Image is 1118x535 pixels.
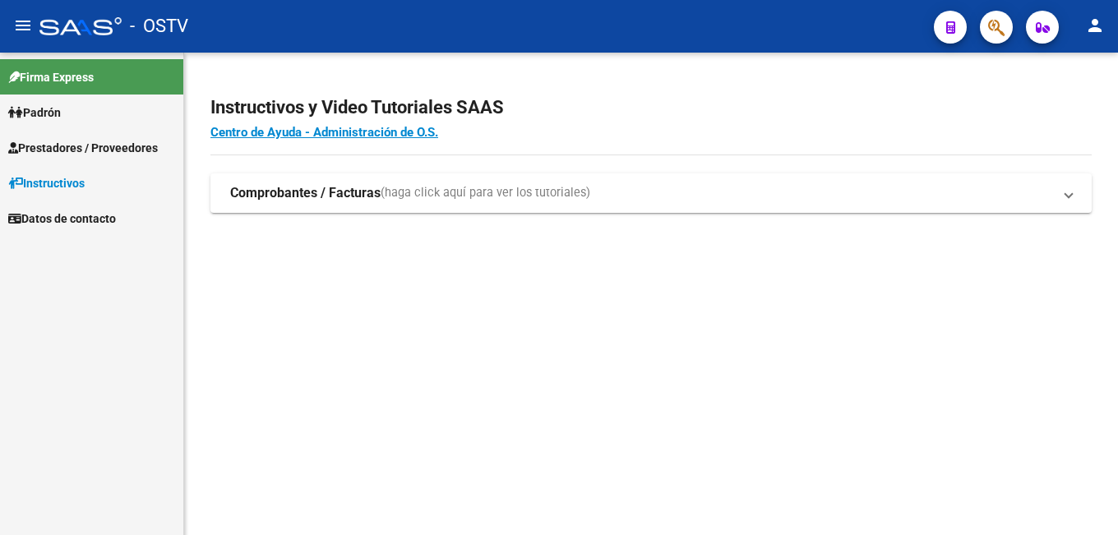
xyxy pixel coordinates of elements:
span: Prestadores / Proveedores [8,139,158,157]
span: Firma Express [8,68,94,86]
mat-icon: person [1085,16,1105,35]
strong: Comprobantes / Facturas [230,184,381,202]
span: Padrón [8,104,61,122]
span: (haga click aquí para ver los tutoriales) [381,184,590,202]
span: Datos de contacto [8,210,116,228]
a: Centro de Ayuda - Administración de O.S. [210,125,438,140]
mat-icon: menu [13,16,33,35]
mat-expansion-panel-header: Comprobantes / Facturas(haga click aquí para ver los tutoriales) [210,173,1092,213]
iframe: Intercom live chat [1062,479,1102,519]
span: - OSTV [130,8,188,44]
span: Instructivos [8,174,85,192]
h2: Instructivos y Video Tutoriales SAAS [210,92,1092,123]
